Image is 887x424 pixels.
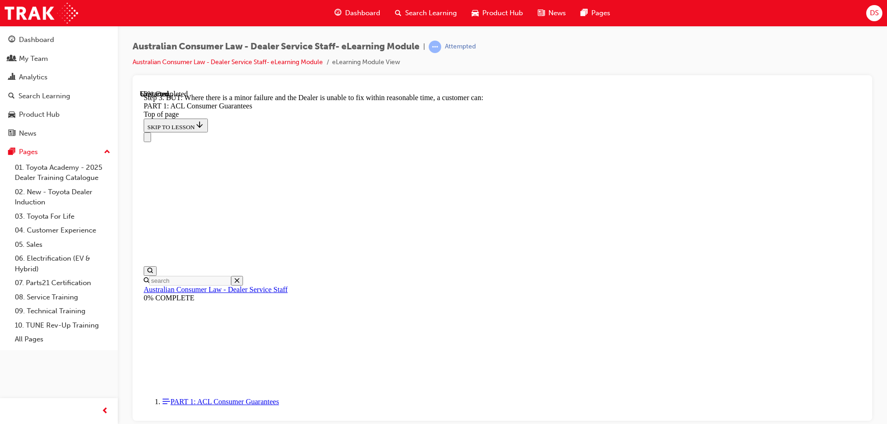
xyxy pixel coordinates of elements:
[4,69,114,86] a: Analytics
[133,42,419,52] span: Australian Consumer Law - Dealer Service Staff- eLearning Module
[19,72,48,83] div: Analytics
[866,5,882,21] button: DS
[4,30,114,143] button: DashboardMy TeamAnalyticsSearch LearningProduct HubNews
[4,176,17,186] button: Open search menu
[19,109,60,120] div: Product Hub
[11,290,114,305] a: 08. Service Training
[405,8,457,18] span: Search Learning
[104,146,110,158] span: up-icon
[388,4,464,23] a: search-iconSearch Learning
[538,7,545,19] span: news-icon
[8,92,15,101] span: search-icon
[548,8,566,18] span: News
[8,55,15,63] span: people-icon
[573,4,618,23] a: pages-iconPages
[445,42,476,51] div: Attempted
[4,143,114,161] button: Pages
[4,50,114,67] a: My Team
[7,34,64,41] span: SKIP TO LESSON
[8,73,15,82] span: chart-icon
[345,8,380,18] span: Dashboard
[19,35,54,45] div: Dashboard
[19,54,48,64] div: My Team
[11,161,114,185] a: 01. Toyota Academy - 2025 Dealer Training Catalogue
[4,88,114,105] a: Search Learning
[4,42,11,52] button: Close navigation menu
[8,36,15,44] span: guage-icon
[11,318,114,333] a: 10. TUNE Rev-Up Training
[4,20,721,29] div: Top of page
[9,186,91,196] input: Search
[11,332,114,346] a: All Pages
[334,7,341,19] span: guage-icon
[581,7,588,19] span: pages-icon
[464,4,530,23] a: car-iconProduct Hub
[332,57,400,68] li: eLearning Module View
[4,196,148,203] a: Australian Consumer Law - Dealer Service Staff
[11,209,114,224] a: 03. Toyota For Life
[429,41,441,53] span: learningRecordVerb_ATTEMPT-icon
[4,12,721,20] div: PART 1: ACL Consumer Guarantees
[102,406,109,417] span: prev-icon
[11,238,114,252] a: 05. Sales
[11,304,114,318] a: 09. Technical Training
[4,125,114,142] a: News
[18,91,70,102] div: Search Learning
[4,29,68,42] button: SKIP TO LESSON
[4,204,721,212] div: 0% COMPLETE
[327,4,388,23] a: guage-iconDashboard
[423,42,425,52] span: |
[8,130,15,138] span: news-icon
[11,276,114,290] a: 07. Parts21 Certification
[4,31,114,48] a: Dashboard
[19,147,38,157] div: Pages
[4,106,114,123] a: Product Hub
[870,8,879,18] span: DS
[472,7,479,19] span: car-icon
[133,58,323,66] a: Australian Consumer Law - Dealer Service Staff- eLearning Module
[591,8,610,18] span: Pages
[530,4,573,23] a: news-iconNews
[8,148,15,156] span: pages-icon
[11,223,114,238] a: 04. Customer Experience
[4,4,721,12] div: Step 3. BUT: Where there is a minor failure and the Dealer is unable to fix within reasonable tim...
[482,8,523,18] span: Product Hub
[11,251,114,276] a: 06. Electrification (EV & Hybrid)
[8,111,15,119] span: car-icon
[91,186,103,196] button: Close search menu
[395,7,401,19] span: search-icon
[11,185,114,209] a: 02. New - Toyota Dealer Induction
[19,128,36,139] div: News
[5,3,78,24] img: Trak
